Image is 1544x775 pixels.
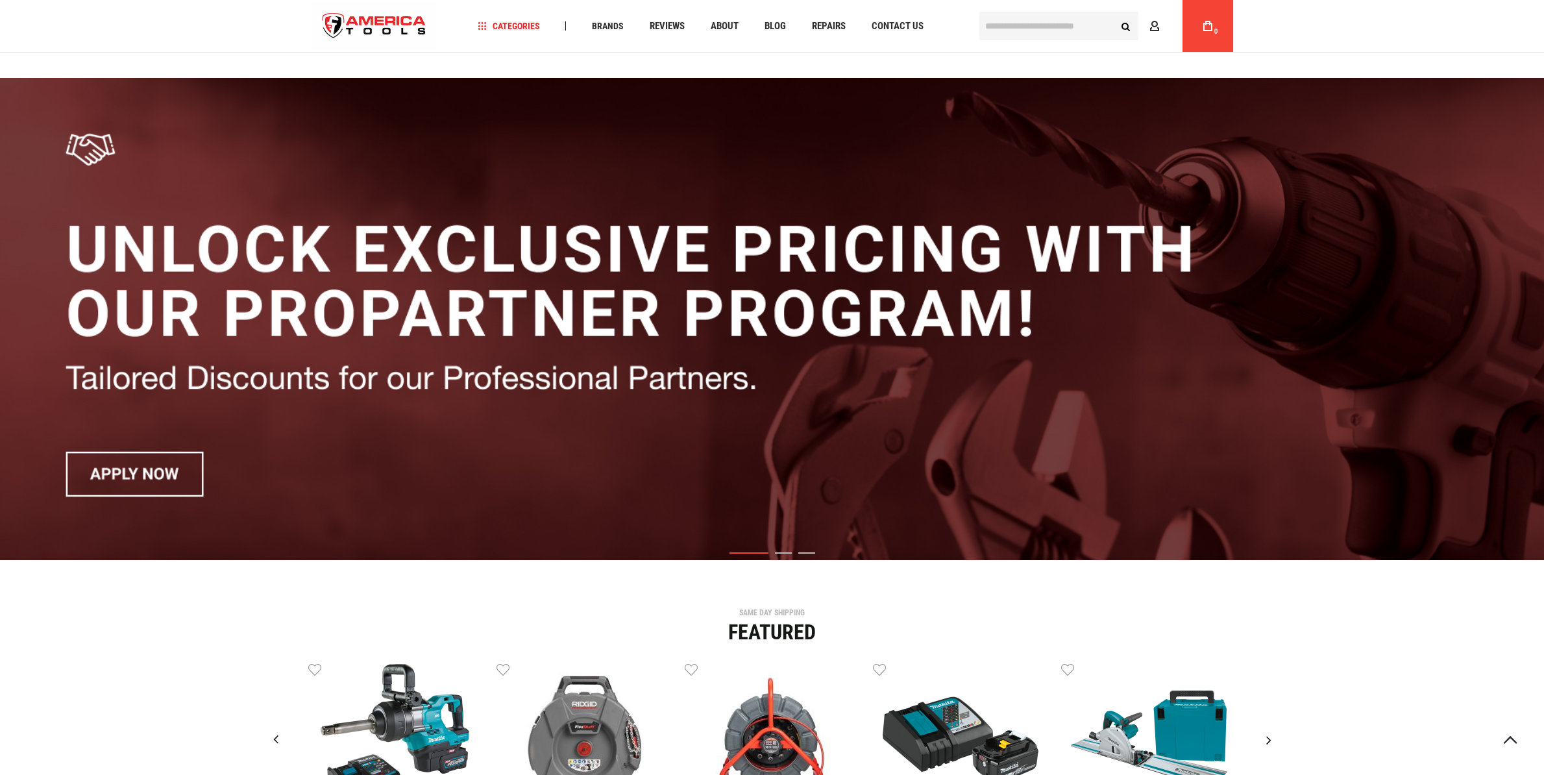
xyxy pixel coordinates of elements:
[1114,14,1138,38] button: Search
[312,2,437,51] img: America Tools
[759,18,792,35] a: Blog
[711,21,739,31] span: About
[650,21,685,31] span: Reviews
[705,18,744,35] a: About
[644,18,691,35] a: Reviews
[472,18,546,35] a: Categories
[592,21,624,31] span: Brands
[866,18,929,35] a: Contact Us
[260,724,292,756] div: Previous slide
[308,609,1236,617] div: SAME DAY SHIPPING
[312,2,437,51] a: store logo
[308,622,1236,643] div: Featured
[765,21,786,31] span: Blog
[812,21,846,31] span: Repairs
[872,21,924,31] span: Contact Us
[478,21,540,31] span: Categories
[586,18,630,35] a: Brands
[1253,724,1285,756] div: Next slide
[806,18,852,35] a: Repairs
[1214,28,1218,35] span: 0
